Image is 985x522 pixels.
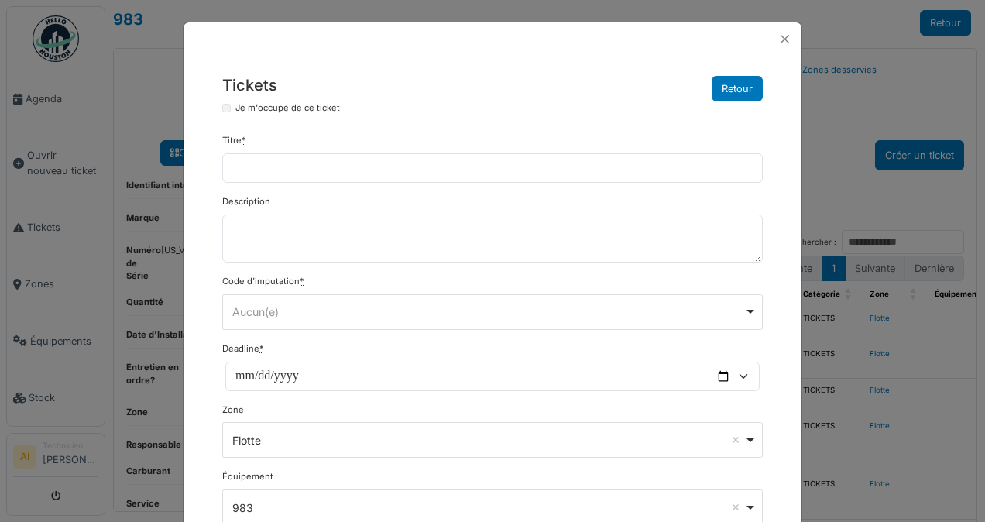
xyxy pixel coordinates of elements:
[232,304,744,320] div: Aucun(e)
[222,195,270,208] label: Description
[222,404,244,417] label: Zone
[222,470,273,483] label: Équipement
[300,276,304,287] abbr: Requis
[232,500,744,516] div: 983
[232,432,744,448] div: Flotte
[222,342,264,355] label: Deadline
[222,76,277,95] h5: Tickets
[259,343,264,354] abbr: Requis
[222,134,246,147] label: Titre
[222,275,304,288] label: Code d'imputation
[235,101,340,115] label: Je m'occupe de ce ticket
[728,432,743,448] button: Remove item: '15076'
[712,76,763,101] button: Retour
[242,135,246,146] abbr: Requis
[774,29,795,50] button: Close
[728,500,743,515] button: Remove item: '163842'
